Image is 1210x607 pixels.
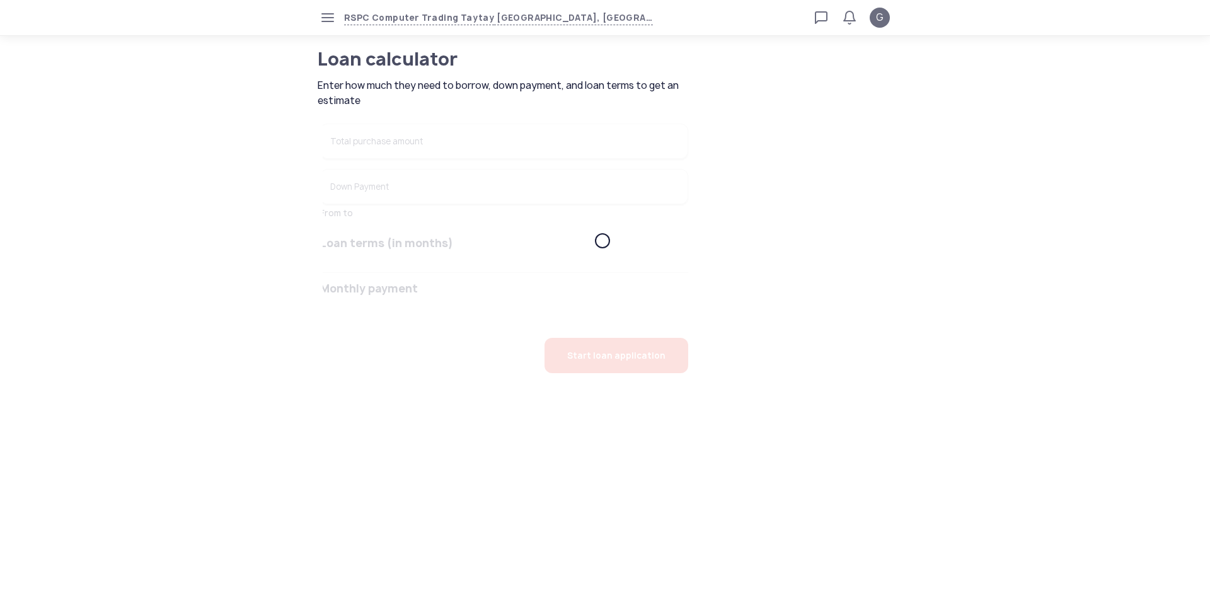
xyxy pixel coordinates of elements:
[344,11,494,25] span: RSPC Computer Trading Taytay
[318,50,642,68] h1: Loan calculator
[318,78,693,108] span: Enter how much they need to borrow, down payment, and loan terms to get an estimate
[870,8,890,28] button: G
[494,11,653,25] span: [GEOGRAPHIC_DATA], [GEOGRAPHIC_DATA][PERSON_NAME], [GEOGRAPHIC_DATA], [GEOGRAPHIC_DATA], [GEOGRAP...
[344,11,653,25] button: RSPC Computer Trading Taytay[GEOGRAPHIC_DATA], [GEOGRAPHIC_DATA][PERSON_NAME], [GEOGRAPHIC_DATA],...
[876,10,884,25] span: G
